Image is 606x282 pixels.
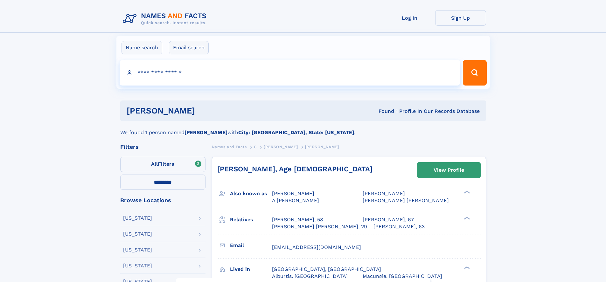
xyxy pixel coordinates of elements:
[230,188,272,199] h3: Also known as
[122,41,162,54] label: Name search
[463,265,470,270] div: ❯
[120,121,486,136] div: We found 1 person named with .
[120,157,205,172] label: Filters
[151,161,158,167] span: All
[384,10,435,26] a: Log In
[185,129,227,135] b: [PERSON_NAME]
[254,145,257,149] span: C
[272,197,319,203] span: A [PERSON_NAME]
[169,41,209,54] label: Email search
[127,107,287,115] h1: [PERSON_NAME]
[463,216,470,220] div: ❯
[272,190,314,196] span: [PERSON_NAME]
[120,10,212,27] img: Logo Names and Facts
[363,216,414,223] a: [PERSON_NAME], 67
[463,60,486,86] button: Search Button
[123,231,152,237] div: [US_STATE]
[212,143,247,151] a: Names and Facts
[120,197,205,203] div: Browse Locations
[272,273,348,279] span: Alburtis, [GEOGRAPHIC_DATA]
[363,190,405,196] span: [PERSON_NAME]
[230,264,272,275] h3: Lived in
[435,10,486,26] a: Sign Up
[272,244,361,250] span: [EMAIL_ADDRESS][DOMAIN_NAME]
[417,162,480,178] a: View Profile
[230,240,272,251] h3: Email
[120,144,205,150] div: Filters
[254,143,257,151] a: C
[120,60,460,86] input: search input
[123,247,152,252] div: [US_STATE]
[238,129,354,135] b: City: [GEOGRAPHIC_DATA], State: [US_STATE]
[123,216,152,221] div: [US_STATE]
[272,223,367,230] a: [PERSON_NAME] [PERSON_NAME], 29
[363,273,442,279] span: Macungie, [GEOGRAPHIC_DATA]
[264,145,298,149] span: [PERSON_NAME]
[123,263,152,268] div: [US_STATE]
[217,165,373,173] a: [PERSON_NAME], Age [DEMOGRAPHIC_DATA]
[287,108,480,115] div: Found 1 Profile In Our Records Database
[272,266,381,272] span: [GEOGRAPHIC_DATA], [GEOGRAPHIC_DATA]
[434,163,464,177] div: View Profile
[272,216,323,223] a: [PERSON_NAME], 58
[305,145,339,149] span: [PERSON_NAME]
[230,214,272,225] h3: Relatives
[363,197,449,203] span: [PERSON_NAME] [PERSON_NAME]
[264,143,298,151] a: [PERSON_NAME]
[463,190,470,194] div: ❯
[373,223,425,230] a: [PERSON_NAME], 63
